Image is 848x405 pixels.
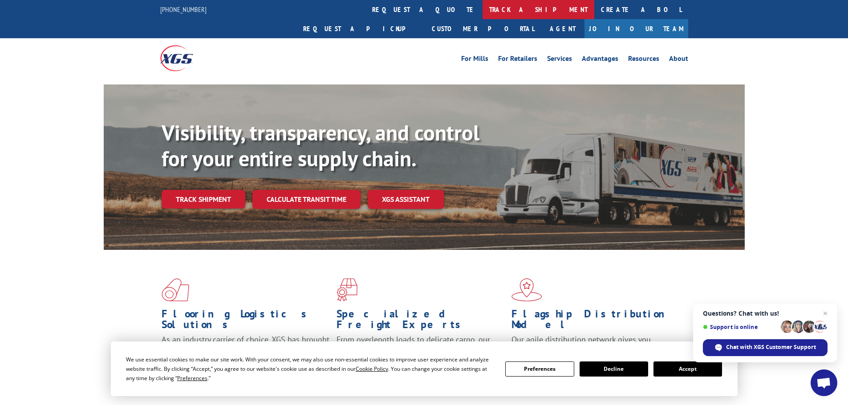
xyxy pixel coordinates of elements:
a: Advantages [582,55,618,65]
a: Customer Portal [425,19,541,38]
span: Preferences [177,374,207,382]
a: Request a pickup [296,19,425,38]
div: Cookie Consent Prompt [111,341,738,396]
a: [PHONE_NUMBER] [160,5,207,14]
button: Decline [580,361,648,377]
img: xgs-icon-total-supply-chain-intelligence-red [162,278,189,301]
div: We use essential cookies to make our site work. With your consent, we may also use non-essential ... [126,355,495,383]
h1: Flooring Logistics Solutions [162,309,330,334]
a: Join Our Team [584,19,688,38]
span: Our agile distribution network gives you nationwide inventory management on demand. [511,334,675,355]
a: Agent [541,19,584,38]
a: Services [547,55,572,65]
button: Preferences [505,361,574,377]
div: Open chat [811,369,837,396]
a: Calculate transit time [252,190,361,209]
span: Questions? Chat with us! [703,310,828,317]
a: For Mills [461,55,488,65]
button: Accept [653,361,722,377]
span: As an industry carrier of choice, XGS has brought innovation and dedication to flooring logistics... [162,334,329,366]
b: Visibility, transparency, and control for your entire supply chain. [162,119,479,172]
a: Resources [628,55,659,65]
a: XGS ASSISTANT [368,190,444,209]
span: Cookie Policy [356,365,388,373]
h1: Flagship Distribution Model [511,309,680,334]
h1: Specialized Freight Experts [337,309,505,334]
a: About [669,55,688,65]
a: For Retailers [498,55,537,65]
a: Track shipment [162,190,245,209]
div: Chat with XGS Customer Support [703,339,828,356]
span: Chat with XGS Customer Support [726,343,816,351]
p: From overlength loads to delicate cargo, our experienced staff knows the best way to move your fr... [337,334,505,374]
img: xgs-icon-flagship-distribution-model-red [511,278,542,301]
img: xgs-icon-focused-on-flooring-red [337,278,357,301]
span: Support is online [703,324,778,330]
span: Close chat [820,308,831,319]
